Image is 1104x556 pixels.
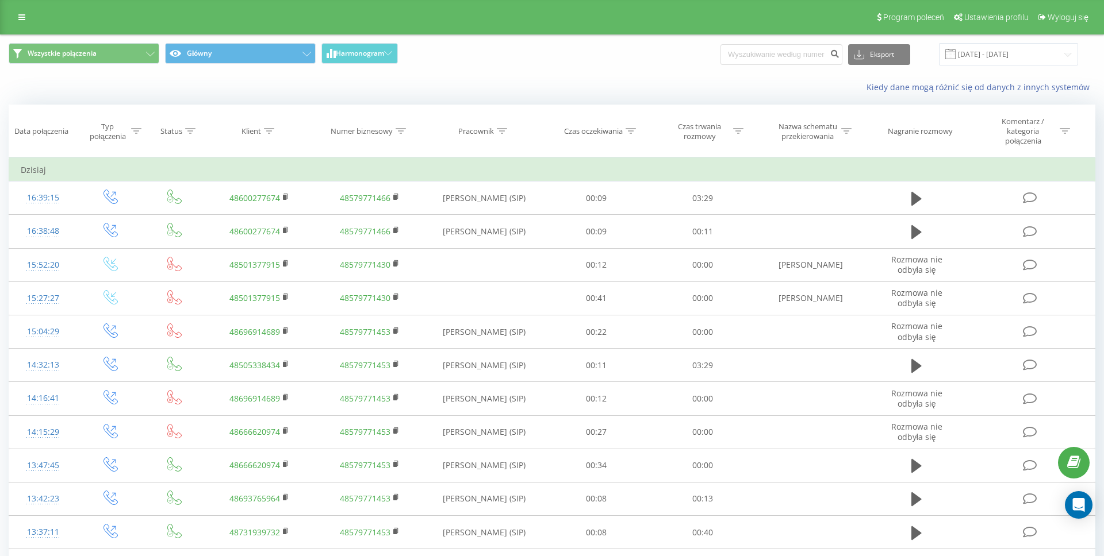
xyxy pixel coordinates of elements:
[649,315,755,349] td: 00:00
[340,292,390,303] a: 48579771430
[229,192,280,203] a: 48600277674
[21,488,66,510] div: 13:42:23
[229,393,280,404] a: 48696914689
[321,43,398,64] button: Harmonogram
[424,182,543,215] td: [PERSON_NAME] (SIP)
[340,460,390,470] a: 48579771453
[21,321,66,343] div: 15:04:29
[21,287,66,310] div: 15:27:27
[340,326,390,337] a: 48579771453
[340,493,390,504] a: 48579771453
[9,43,159,64] button: Wszystkie połączenia
[87,122,128,141] div: Typ połączenia
[543,248,649,281] td: 00:12
[891,421,942,442] span: Rozmowa nie odbyła się
[340,393,390,404] a: 48579771453
[649,449,755,482] td: 00:00
[424,215,543,248] td: [PERSON_NAME] (SIP)
[649,482,755,515] td: 00:13
[543,349,649,382] td: 00:11
[229,226,280,237] a: 48600277674
[649,281,755,315] td: 00:00
[891,388,942,409] span: Rozmowa nie odbyła się
[28,49,97,58] span: Wszystkie połączenia
[165,43,316,64] button: Główny
[229,527,280,538] a: 48731939732
[964,13,1029,22] span: Ustawienia profilu
[756,281,866,315] td: [PERSON_NAME]
[9,159,1095,182] td: Dzisiaj
[883,13,944,22] span: Program poleceń
[241,126,261,136] div: Klient
[424,449,543,482] td: [PERSON_NAME] (SIP)
[888,126,953,136] div: Nagranie rozmowy
[543,516,649,549] td: 00:08
[649,382,755,415] td: 00:00
[229,259,280,270] a: 48501377915
[649,248,755,281] td: 00:00
[543,281,649,315] td: 00:41
[424,415,543,449] td: [PERSON_NAME] (SIP)
[543,215,649,248] td: 00:09
[756,248,866,281] td: [PERSON_NAME]
[1065,491,1092,519] div: Open Intercom Messenger
[229,493,280,504] a: 48693765964
[424,516,543,549] td: [PERSON_NAME] (SIP)
[891,287,942,308] span: Rozmowa nie odbyła się
[543,482,649,515] td: 00:08
[340,426,390,437] a: 48579771453
[543,182,649,215] td: 00:09
[21,387,66,410] div: 14:16:41
[424,349,543,382] td: [PERSON_NAME] (SIP)
[340,192,390,203] a: 48579771466
[891,321,942,342] span: Rozmowa nie odbyła się
[649,516,755,549] td: 00:40
[340,360,390,370] a: 48579771453
[720,44,842,65] input: Wyszukiwanie według numeru
[649,349,755,382] td: 03:29
[21,454,66,477] div: 13:47:45
[543,382,649,415] td: 00:12
[1048,13,1088,22] span: Wyloguj się
[777,122,838,141] div: Nazwa schematu przekierowania
[21,421,66,443] div: 14:15:29
[229,292,280,303] a: 48501377915
[21,187,66,209] div: 16:39:15
[990,117,1057,146] div: Komentarz / kategoria połączenia
[14,126,68,136] div: Data połączenia
[424,315,543,349] td: [PERSON_NAME] (SIP)
[649,215,755,248] td: 00:11
[336,49,384,57] span: Harmonogram
[229,326,280,337] a: 48696914689
[229,460,280,470] a: 48666620974
[340,527,390,538] a: 48579771453
[424,482,543,515] td: [PERSON_NAME] (SIP)
[891,254,942,275] span: Rozmowa nie odbyła się
[229,360,280,370] a: 48505338434
[331,126,393,136] div: Numer biznesowy
[543,415,649,449] td: 00:27
[848,44,910,65] button: Eksport
[649,415,755,449] td: 00:00
[669,122,730,141] div: Czas trwania rozmowy
[229,426,280,437] a: 48666620974
[340,259,390,270] a: 48579771430
[21,220,66,242] div: 16:38:48
[543,449,649,482] td: 00:34
[564,126,623,136] div: Czas oczekiwania
[458,126,494,136] div: Pracownik
[649,182,755,215] td: 03:29
[543,315,649,349] td: 00:22
[21,354,66,376] div: 14:32:13
[21,254,66,276] div: 15:52:20
[424,382,543,415] td: [PERSON_NAME] (SIP)
[340,226,390,237] a: 48579771466
[160,126,182,136] div: Status
[867,82,1095,92] a: Kiedy dane mogą różnić się od danych z innych systemów
[21,521,66,543] div: 13:37:11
